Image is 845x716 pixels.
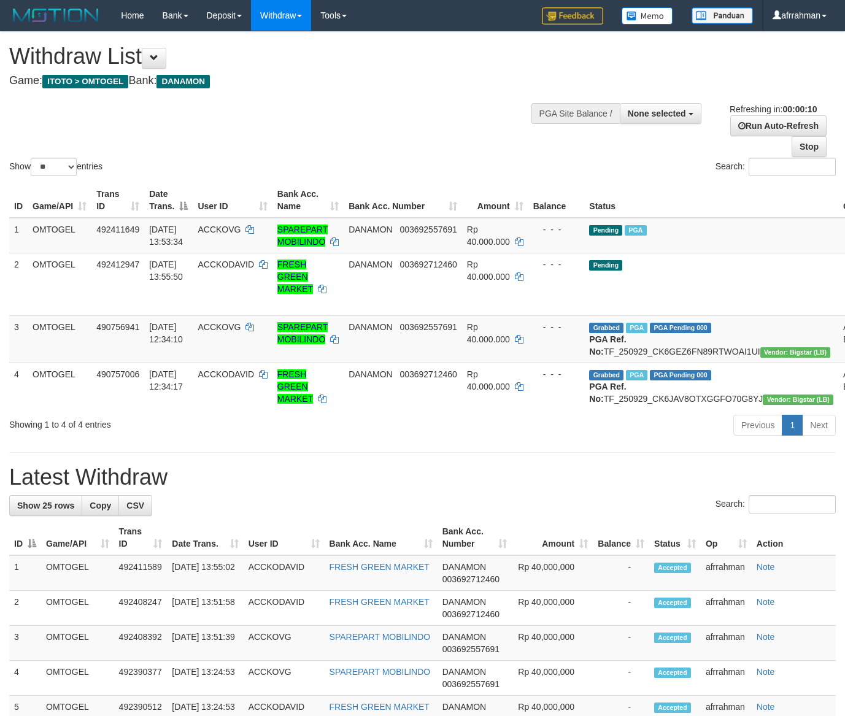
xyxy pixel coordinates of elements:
span: Accepted [654,598,691,608]
th: Date Trans.: activate to sort column descending [144,183,193,218]
td: afrrahman [701,626,752,661]
h1: Withdraw List [9,44,551,69]
td: Rp 40,000,000 [512,626,593,661]
img: Feedback.jpg [542,7,603,25]
span: Vendor URL: https://dashboard.q2checkout.com/secure [763,395,833,405]
td: TF_250929_CK6JAV8OTXGGFO70G8YJ [584,363,838,410]
a: FRESH GREEN MARKET [330,702,430,712]
span: DANAMON [442,562,487,572]
span: PGA Pending [650,370,711,380]
th: Balance: activate to sort column ascending [593,520,649,555]
td: 2 [9,253,28,315]
span: Copy 003692557691 to clipboard [399,322,457,332]
span: [DATE] 13:53:34 [149,225,183,247]
td: OMTOGEL [28,253,91,315]
th: Amount: activate to sort column ascending [512,520,593,555]
input: Search: [749,158,836,176]
span: Rp 40.000.000 [467,322,510,344]
span: DANAMON [349,369,393,379]
td: 1 [9,555,41,591]
td: afrrahman [701,661,752,696]
th: Status [584,183,838,218]
th: Date Trans.: activate to sort column ascending [167,520,243,555]
a: FRESH GREEN MARKET [277,369,313,404]
div: - - - [533,223,580,236]
a: FRESH GREEN MARKET [330,597,430,607]
a: Run Auto-Refresh [730,115,827,136]
td: - [593,661,649,696]
th: Game/API: activate to sort column ascending [28,183,91,218]
td: [DATE] 13:51:39 [167,626,243,661]
a: Previous [733,415,782,436]
a: Stop [792,136,827,157]
a: SPAREPART MOBILINDO [277,322,328,344]
td: 492408392 [114,626,168,661]
th: Status: activate to sort column ascending [649,520,701,555]
a: SPAREPART MOBILINDO [330,667,431,677]
span: Rp 40.000.000 [467,369,510,391]
td: OMTOGEL [41,626,114,661]
span: 490757006 [96,369,139,379]
span: Pending [589,260,622,271]
span: Pending [589,225,622,236]
td: ACCKODAVID [244,555,325,591]
span: PGA Pending [650,323,711,333]
span: [DATE] 12:34:17 [149,369,183,391]
span: Copy [90,501,111,510]
td: 492390377 [114,661,168,696]
td: - [593,626,649,661]
span: DANAMON [442,632,487,642]
th: User ID: activate to sort column ascending [193,183,272,218]
td: TF_250929_CK6GEZ6FN89RTWOAI1UI [584,315,838,363]
span: Accepted [654,563,691,573]
span: ACCKODAVID [198,260,254,269]
h1: Latest Withdraw [9,465,836,490]
td: OMTOGEL [28,315,91,363]
span: DANAMON [156,75,210,88]
span: ACCKOVG [198,225,241,234]
span: DANAMON [349,225,393,234]
span: CSV [126,501,144,510]
th: Game/API: activate to sort column ascending [41,520,114,555]
label: Search: [716,495,836,514]
td: 492411589 [114,555,168,591]
th: Bank Acc. Name: activate to sort column ascending [325,520,438,555]
td: ACCKODAVID [244,591,325,626]
td: 2 [9,591,41,626]
th: Action [752,520,836,555]
td: OMTOGEL [28,218,91,253]
th: ID: activate to sort column descending [9,520,41,555]
td: afrrahman [701,591,752,626]
span: ITOTO > OMTOGEL [42,75,128,88]
span: Copy 003692712460 to clipboard [399,369,457,379]
div: - - - [533,321,580,333]
td: OMTOGEL [41,555,114,591]
a: FRESH GREEN MARKET [330,562,430,572]
span: Vendor URL: https://dashboard.q2checkout.com/secure [760,347,831,358]
a: FRESH GREEN MARKET [277,260,313,294]
td: [DATE] 13:51:58 [167,591,243,626]
span: Copy 003692712460 to clipboard [442,574,500,584]
th: Bank Acc. Number: activate to sort column ascending [438,520,512,555]
a: Copy [82,495,119,516]
td: ACCKOVG [244,661,325,696]
span: 492411649 [96,225,139,234]
span: Rp 40.000.000 [467,225,510,247]
a: Note [757,562,775,572]
a: Note [757,632,775,642]
img: MOTION_logo.png [9,6,102,25]
td: 4 [9,661,41,696]
td: 3 [9,626,41,661]
div: PGA Site Balance / [531,103,620,124]
td: [DATE] 13:24:53 [167,661,243,696]
td: OMTOGEL [28,363,91,410]
th: Trans ID: activate to sort column ascending [114,520,168,555]
td: 3 [9,315,28,363]
span: None selected [628,109,686,118]
select: Showentries [31,158,77,176]
h4: Game: Bank: [9,75,551,87]
td: Rp 40,000,000 [512,555,593,591]
span: Copy 003692557691 to clipboard [399,225,457,234]
span: DANAMON [442,702,487,712]
input: Search: [749,495,836,514]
